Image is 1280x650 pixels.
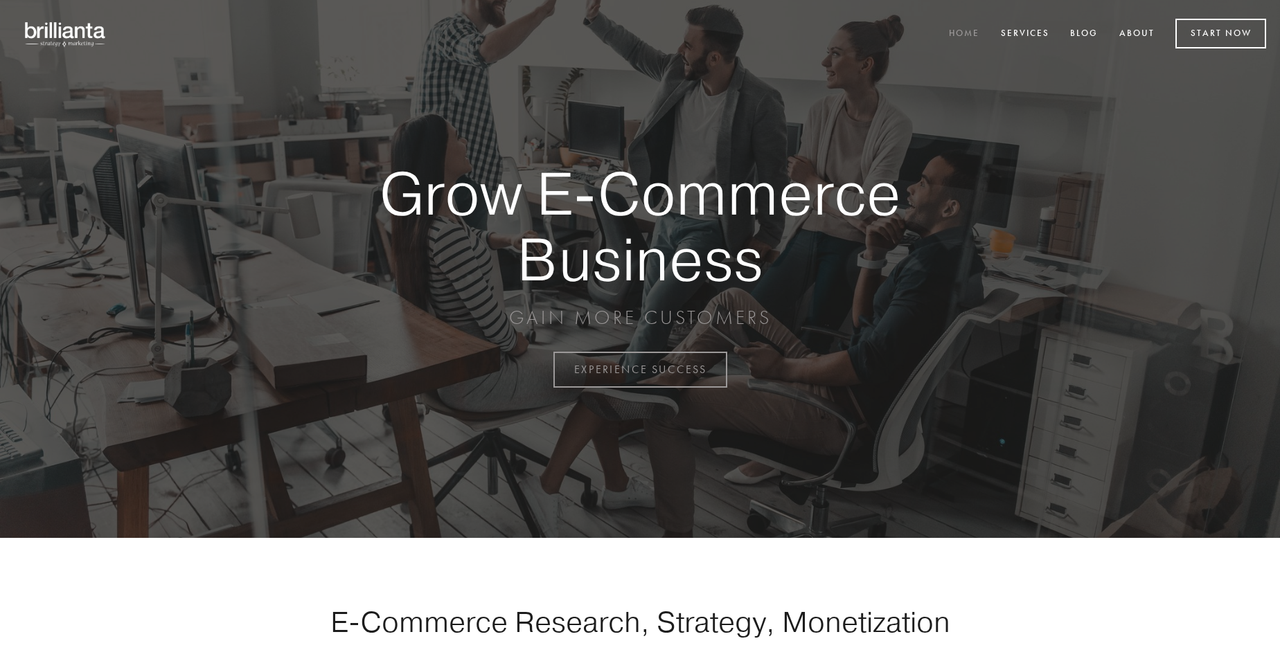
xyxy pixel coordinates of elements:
a: Services [992,23,1058,46]
strong: Grow E-Commerce Business [331,161,949,291]
img: brillianta - research, strategy, marketing [14,14,118,54]
a: About [1110,23,1164,46]
a: EXPERIENCE SUCCESS [553,352,727,388]
p: GAIN MORE CUSTOMERS [331,305,949,330]
a: Start Now [1175,19,1266,48]
a: Home [940,23,988,46]
h1: E-Commerce Research, Strategy, Monetization [287,604,993,639]
a: Blog [1061,23,1107,46]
